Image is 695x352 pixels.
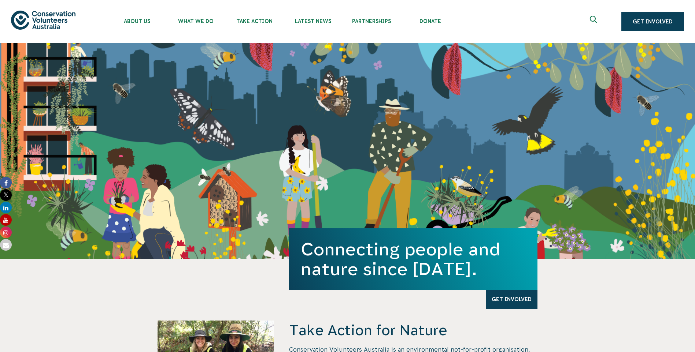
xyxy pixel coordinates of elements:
a: Get Involved [486,290,537,309]
img: logo.svg [11,11,75,29]
span: Donate [401,18,459,24]
span: Take Action [225,18,284,24]
h1: Connecting people and nature since [DATE]. [301,239,526,279]
span: Expand search box [590,16,599,27]
span: Latest News [284,18,342,24]
button: Expand search box Close search box [585,13,603,30]
span: Partnerships [342,18,401,24]
h4: Take Action for Nature [289,321,537,340]
span: About Us [108,18,166,24]
span: What We Do [166,18,225,24]
a: Get Involved [621,12,684,31]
